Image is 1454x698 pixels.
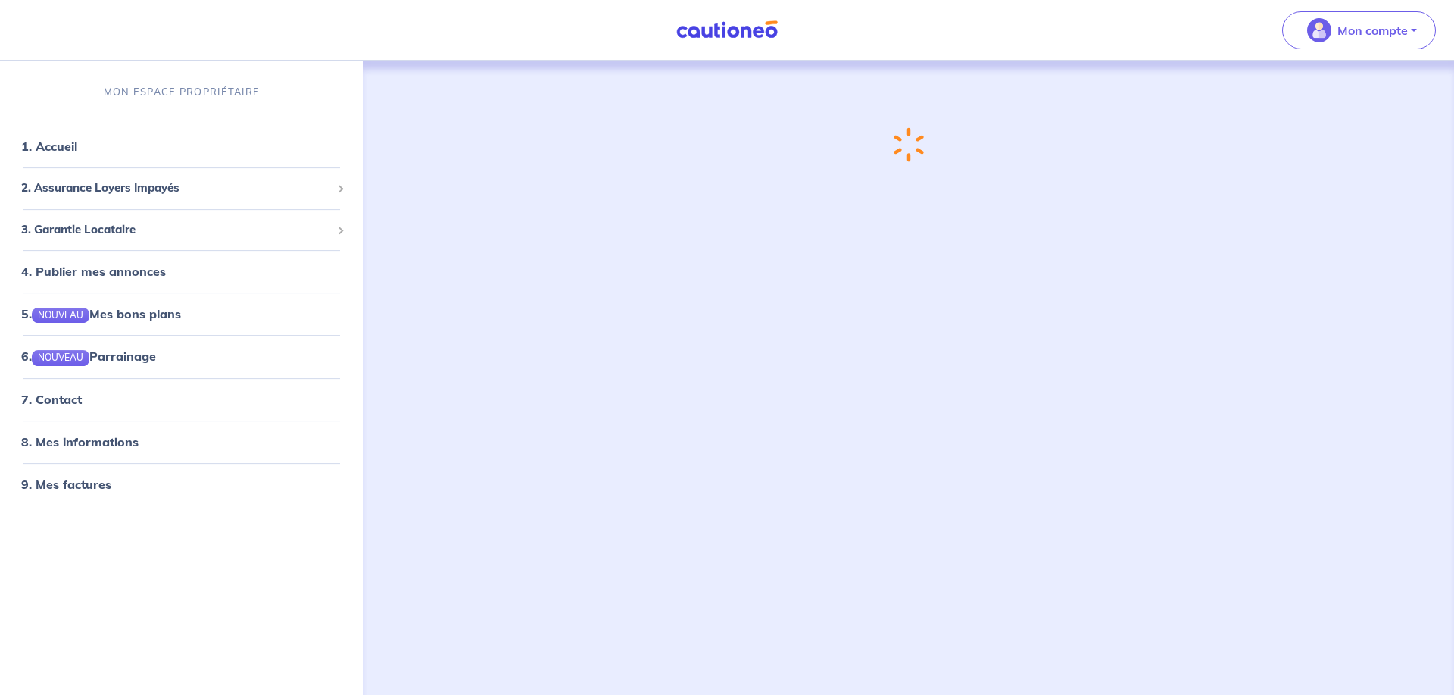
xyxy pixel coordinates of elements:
[21,221,331,239] span: 3. Garantie Locataire
[6,215,357,245] div: 3. Garantie Locataire
[670,20,784,39] img: Cautioneo
[6,256,357,286] div: 4. Publier mes annonces
[6,384,357,415] div: 7. Contact
[21,306,181,321] a: 5.NOUVEAUMes bons plans
[1307,18,1331,42] img: illu_account_valid_menu.svg
[6,174,357,203] div: 2. Assurance Loyers Impayés
[6,299,357,329] div: 5.NOUVEAUMes bons plans
[21,434,139,449] a: 8. Mes informations
[1337,21,1408,39] p: Mon compte
[21,392,82,407] a: 7. Contact
[21,264,166,279] a: 4. Publier mes annonces
[1282,11,1436,49] button: illu_account_valid_menu.svgMon compte
[21,139,77,154] a: 1. Accueil
[6,427,357,457] div: 8. Mes informations
[21,477,111,492] a: 9. Mes factures
[6,469,357,499] div: 9. Mes factures
[21,349,156,364] a: 6.NOUVEAUParrainage
[894,127,924,162] img: loading-spinner
[104,85,260,99] p: MON ESPACE PROPRIÉTAIRE
[6,131,357,161] div: 1. Accueil
[21,180,331,197] span: 2. Assurance Loyers Impayés
[6,341,357,371] div: 6.NOUVEAUParrainage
